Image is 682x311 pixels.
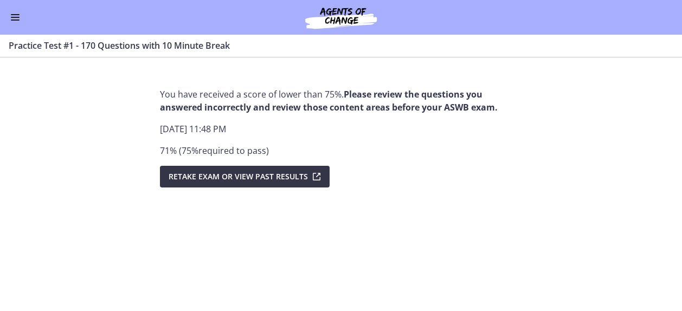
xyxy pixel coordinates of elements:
button: Enable menu [9,11,22,24]
button: Retake Exam OR View Past Results [160,166,330,187]
span: 71 % ( 75 % required to pass ) [160,145,269,157]
p: You have received a score of lower than 75%. [160,88,522,114]
span: [DATE] 11:48 PM [160,123,226,135]
span: Retake Exam OR View Past Results [169,170,308,183]
img: Agents of Change [276,4,406,30]
h3: Practice Test #1 - 170 Questions with 10 Minute Break [9,39,660,52]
